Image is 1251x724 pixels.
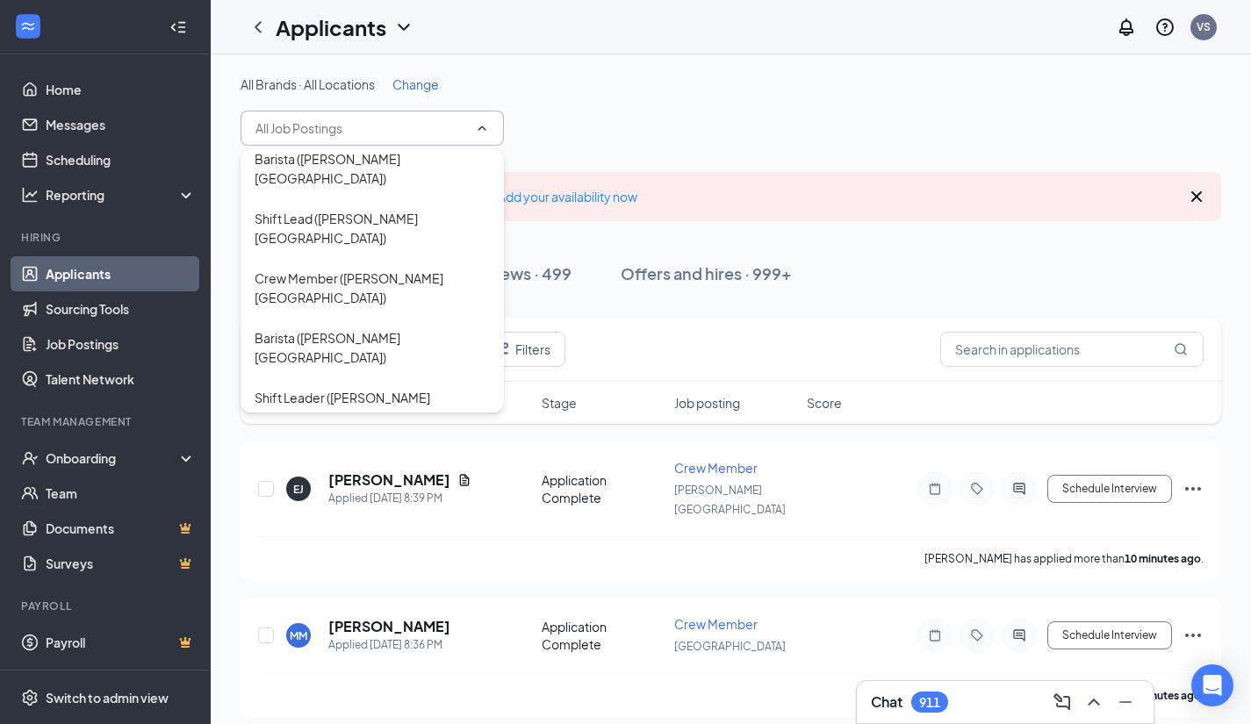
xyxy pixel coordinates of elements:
svg: Ellipses [1183,625,1204,646]
div: MM [290,628,307,643]
a: PayrollCrown [46,625,196,660]
svg: Notifications [1116,17,1137,38]
svg: ActiveChat [1009,628,1030,642]
svg: QuestionInfo [1154,17,1176,38]
span: Stage [542,394,577,412]
svg: MagnifyingGlass [1174,342,1188,356]
div: Reporting [46,186,197,204]
span: Change [392,76,439,92]
svg: Note [924,628,945,642]
div: Payroll [21,599,192,613]
div: Applied [DATE] 8:39 PM [328,490,471,507]
span: Job posting [674,394,740,412]
span: Crew Member [674,460,758,476]
b: 13 minutes ago [1125,689,1201,702]
div: 911 [919,695,940,710]
span: All Brands · All Locations [241,76,375,92]
button: Minimize [1111,688,1140,716]
a: Add your availability now [498,189,637,204]
div: Hiring [21,230,192,245]
div: Offers and hires · 999+ [621,262,792,284]
svg: Cross [1186,186,1207,207]
div: Shift Leader ([PERSON_NAME][GEOGRAPHIC_DATA]) [255,388,490,427]
div: Application Complete [542,471,664,506]
svg: ChevronDown [393,17,414,38]
div: Switch to admin view [46,689,169,706]
svg: Collapse [169,18,187,36]
div: Barista ([PERSON_NAME][GEOGRAPHIC_DATA]) [255,328,490,367]
svg: WorkstreamLogo [19,18,37,35]
button: Schedule Interview [1047,621,1172,649]
svg: Minimize [1115,692,1136,713]
p: [PERSON_NAME] has applied more than . [924,551,1204,566]
button: ChevronUp [1080,688,1108,716]
h1: Applicants [276,12,386,42]
button: ComposeMessage [1048,688,1076,716]
svg: Tag [967,482,988,496]
div: Onboarding [46,449,181,467]
a: Applicants [46,256,196,291]
div: Team Management [21,414,192,429]
svg: ChevronLeft [248,17,269,38]
svg: Document [457,473,471,487]
a: Messages [46,107,196,142]
a: Team [46,476,196,511]
b: 10 minutes ago [1125,552,1201,565]
button: Filter Filters [476,332,565,367]
button: Schedule Interview [1047,475,1172,503]
div: Open Intercom Messenger [1191,664,1233,706]
svg: Ellipses [1183,478,1204,499]
h5: [PERSON_NAME] [328,470,450,490]
a: Scheduling [46,142,196,177]
svg: UserCheck [21,449,39,467]
div: Shift Lead ([PERSON_NAME][GEOGRAPHIC_DATA]) [255,209,490,247]
a: Job Postings [46,326,196,362]
div: Crew Member ([PERSON_NAME][GEOGRAPHIC_DATA]) [255,269,490,307]
a: SurveysCrown [46,546,196,581]
div: Application Complete [542,618,664,653]
svg: Tag [967,628,988,642]
span: [PERSON_NAME][GEOGRAPHIC_DATA] [674,484,786,516]
svg: Settings [21,689,39,706]
a: Talent Network [46,362,196,397]
div: Barista ([PERSON_NAME][GEOGRAPHIC_DATA]) [255,149,490,188]
svg: ChevronUp [475,121,489,135]
input: Search in applications [940,332,1204,367]
svg: ChevronUp [1083,692,1104,713]
h3: Chat [871,692,902,712]
div: VS [1197,19,1211,34]
svg: Note [924,482,945,496]
h5: [PERSON_NAME] [328,617,450,636]
span: Score [807,394,842,412]
span: [GEOGRAPHIC_DATA] [674,640,786,653]
a: DocumentsCrown [46,511,196,546]
div: Interviews · 499 [452,262,572,284]
svg: Analysis [21,186,39,204]
a: Sourcing Tools [46,291,196,326]
div: EJ [293,482,304,497]
svg: ComposeMessage [1052,692,1073,713]
a: Home [46,72,196,107]
svg: ActiveChat [1009,482,1030,496]
span: Crew Member [674,616,758,632]
div: Applied [DATE] 8:36 PM [328,636,450,654]
input: All Job Postings [255,118,468,138]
